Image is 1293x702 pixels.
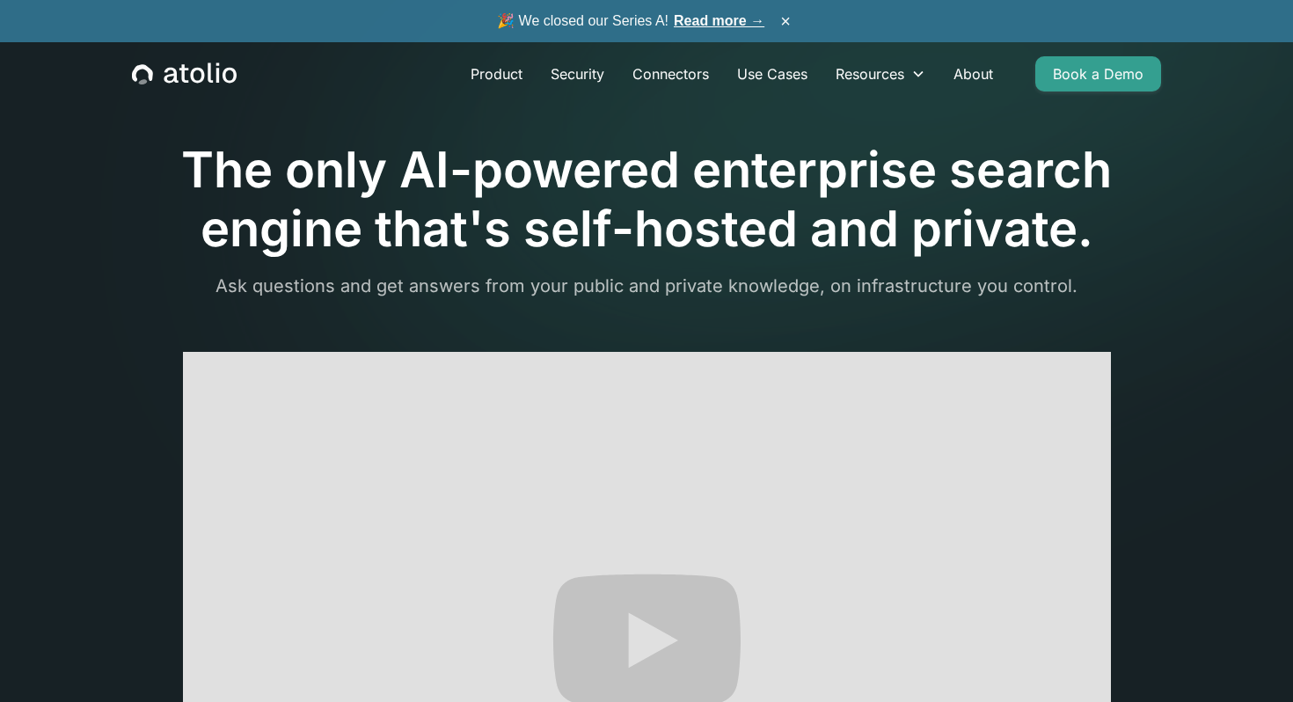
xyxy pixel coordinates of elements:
div: Resources [822,56,939,91]
a: About [939,56,1007,91]
h1: The only AI-powered enterprise search engine that's self-hosted and private. [132,141,1161,259]
a: Book a Demo [1035,56,1161,91]
div: Resources [836,63,904,84]
p: Ask questions and get answers from your public and private knowledge, on infrastructure you control. [132,273,1161,299]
